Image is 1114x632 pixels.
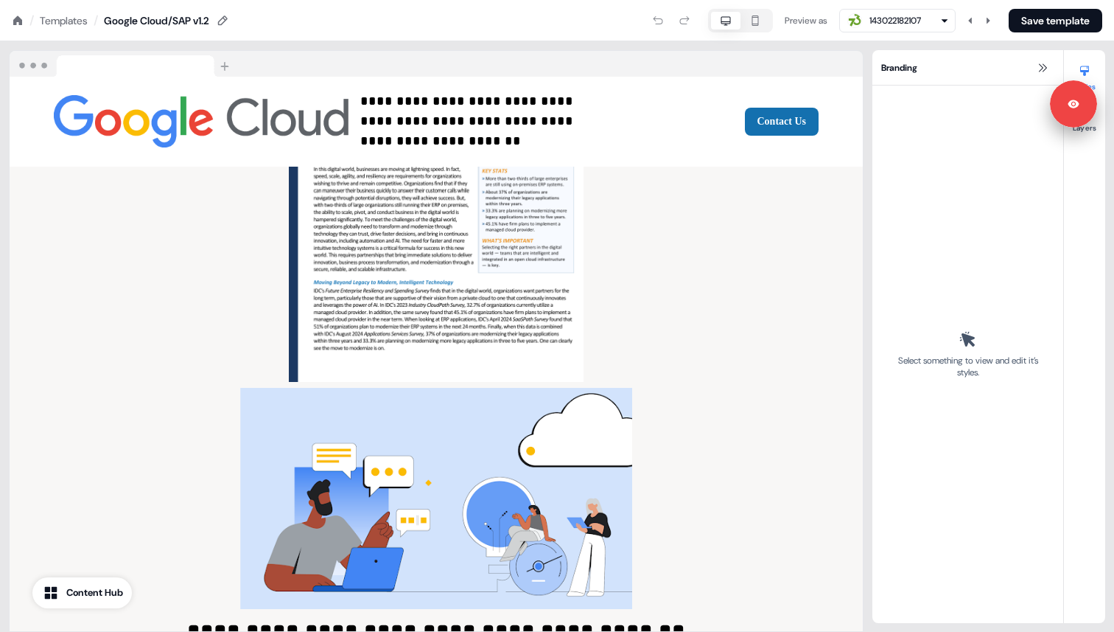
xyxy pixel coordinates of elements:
div: Content Hub [66,586,123,600]
div: Image [54,388,819,609]
button: Save template [1009,9,1102,32]
div: Branding [872,50,1063,86]
div: / [29,13,34,29]
div: Contact Us [602,108,819,136]
img: Image [54,88,348,155]
div: Select something to view and edit it’s styles. [893,355,1043,378]
img: Image [215,388,657,609]
button: 143022182107 [839,9,956,32]
div: / [94,13,98,29]
button: Styles [1064,59,1105,91]
div: 143022182107 [869,13,921,28]
button: Contact Us [745,108,819,136]
div: Google Cloud/SAP v1.2 [104,13,209,28]
a: Templates [40,13,88,28]
img: Browser topbar [10,51,236,77]
button: Content Hub [32,577,132,608]
div: Preview as [785,13,827,28]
